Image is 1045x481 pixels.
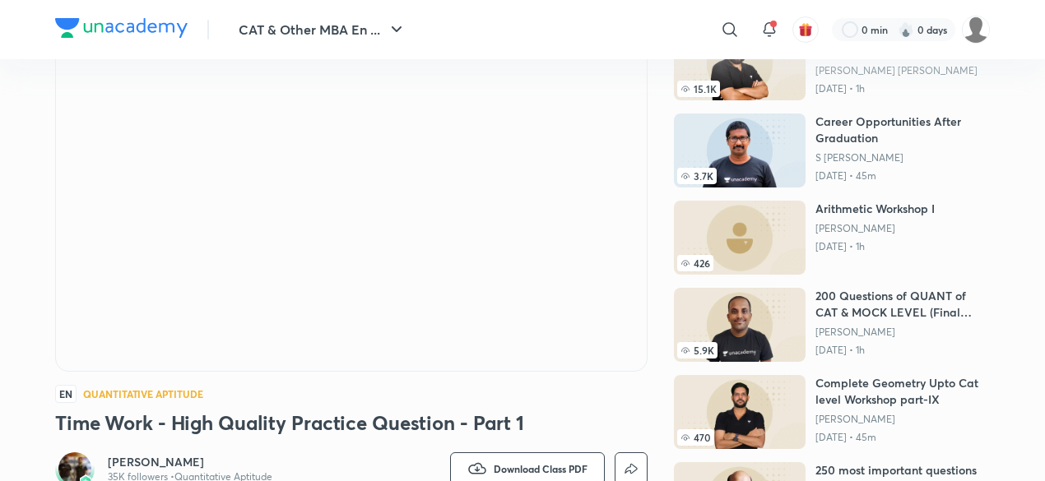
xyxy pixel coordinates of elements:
img: streak [898,21,914,38]
img: Aashray [962,16,990,44]
span: 470 [677,429,714,446]
span: 3.7K [677,168,717,184]
p: [DATE] • 1h [815,82,990,95]
a: [PERSON_NAME] [108,454,272,470]
span: 426 [677,255,713,271]
h6: Complete Geometry Upto Cat level Workshop part-IX [815,375,990,408]
img: avatar [798,22,813,37]
h6: Career Opportunities After Graduation [815,113,990,146]
a: [PERSON_NAME] [815,326,990,339]
h6: Arithmetic Workshop I [815,201,935,217]
img: Company Logo [55,18,188,38]
button: CAT & Other MBA En ... [229,13,416,46]
a: S [PERSON_NAME] [815,151,990,164]
span: 5.9K [677,342,718,358]
h6: 200 Questions of QUANT of CAT & MOCK LEVEL (Final Touch before CAT) - Part I [815,288,990,321]
p: [DATE] • 45m [815,431,990,444]
p: [DATE] • 1h [815,240,935,253]
a: [PERSON_NAME] [815,413,990,426]
a: [PERSON_NAME] [815,222,935,235]
h3: Time Work - High Quality Practice Question - Part 1 [55,409,648,436]
button: avatar [792,16,819,43]
span: EN [55,385,77,403]
span: 15.1K [677,81,720,97]
h4: Quantitative Aptitude [83,389,203,399]
span: Download Class PDF [494,462,588,475]
p: [DATE] • 1h [815,344,990,357]
a: Company Logo [55,18,188,42]
a: [PERSON_NAME] [PERSON_NAME] [815,64,990,77]
p: [DATE] • 45m [815,169,990,183]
